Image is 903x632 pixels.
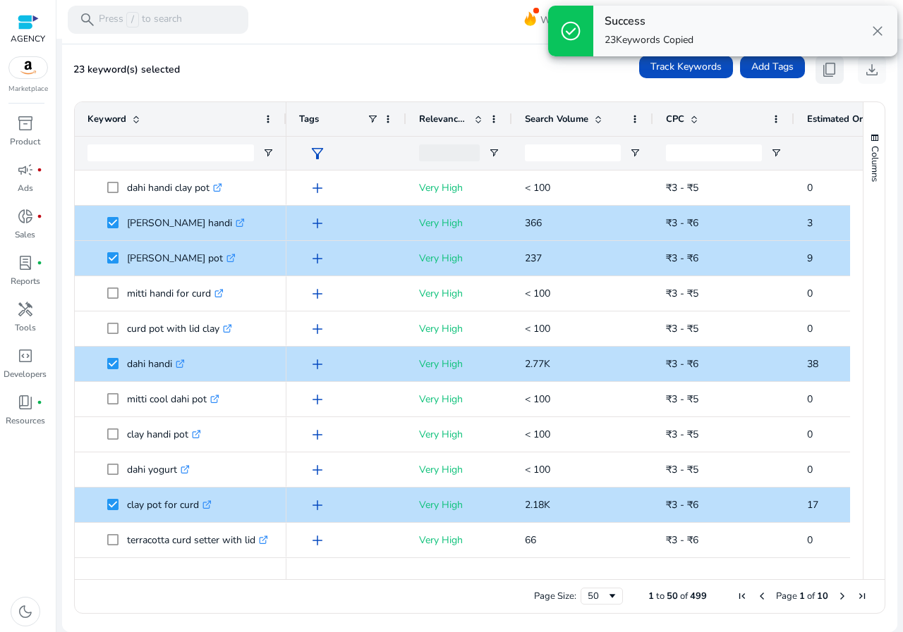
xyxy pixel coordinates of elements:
[737,590,748,602] div: First Page
[87,113,126,125] span: Keyword
[419,526,499,554] p: Very High
[419,279,499,308] p: Very High
[525,357,550,371] span: 2.77K
[309,356,326,373] span: add
[540,8,595,32] span: What's New
[17,394,34,411] span: book_4
[127,279,224,308] p: mitti handi for curd
[666,498,698,512] span: ₹3 - ₹6
[11,32,45,45] p: AGENCY
[605,33,616,47] span: 23
[837,590,848,602] div: Next Page
[8,84,48,94] p: Marketplace
[15,228,35,241] p: Sales
[648,590,654,602] span: 1
[666,533,698,547] span: ₹3 - ₹6
[37,399,42,405] span: fiber_manual_record
[309,426,326,443] span: add
[17,254,34,271] span: lab_profile
[807,533,813,547] span: 0
[299,113,319,125] span: Tags
[629,147,641,159] button: Open Filter Menu
[821,61,838,78] span: content_copy
[776,590,797,602] span: Page
[559,20,582,42] span: check_circle
[309,391,326,408] span: add
[99,12,182,27] p: Press to search
[605,15,693,28] h4: Success
[309,215,326,232] span: add
[419,314,499,343] p: Very High
[525,113,588,125] span: Search Volume
[807,357,818,371] span: 38
[863,61,880,78] span: download
[666,181,698,194] span: ₹3 - ₹5
[807,463,813,476] span: 0
[639,56,733,78] button: Track Keywords
[807,252,813,265] span: 9
[666,322,698,335] span: ₹3 - ₹5
[856,590,868,602] div: Last Page
[740,56,805,78] button: Add Tags
[37,213,42,219] span: fiber_manual_record
[666,428,698,441] span: ₹3 - ₹5
[419,209,499,237] p: Very High
[799,590,805,602] span: 1
[309,461,326,478] span: add
[525,181,550,194] span: < 100
[419,173,499,202] p: Very High
[419,490,499,519] p: Very High
[419,420,499,449] p: Very High
[588,590,607,602] div: 50
[666,252,698,265] span: ₹3 - ₹6
[127,244,236,273] p: [PERSON_NAME] pot
[87,144,254,161] input: Keyword Filter Input
[807,287,813,300] span: 0
[807,181,813,194] span: 0
[11,275,40,287] p: Reports
[525,322,550,335] span: < 100
[126,12,139,27] span: /
[868,146,881,182] span: Columns
[127,349,185,378] p: dahi handi
[756,590,768,602] div: Previous Page
[127,455,190,484] p: dahi yogurt
[666,463,698,476] span: ₹3 - ₹5
[262,147,274,159] button: Open Filter Menu
[127,561,190,590] p: yogurt curd
[656,590,665,602] span: to
[751,59,794,74] span: Add Tags
[605,33,693,47] p: Keywords Copied
[680,590,688,602] span: of
[666,113,684,125] span: CPC
[309,250,326,267] span: add
[525,498,550,512] span: 2.18K
[73,63,180,76] span: 23 keyword(s) selected
[127,420,201,449] p: clay handi pot
[17,347,34,364] span: code_blocks
[807,113,892,125] span: Estimated Orders/Month
[534,590,576,602] div: Page Size:
[770,147,782,159] button: Open Filter Menu
[650,59,722,74] span: Track Keywords
[37,167,42,173] span: fiber_manual_record
[419,349,499,378] p: Very High
[309,145,326,162] span: filter_alt
[807,322,813,335] span: 0
[525,252,542,265] span: 237
[127,209,245,237] p: [PERSON_NAME] handi
[666,144,762,161] input: CPC Filter Input
[17,161,34,178] span: campaign
[17,115,34,132] span: inventory_2
[309,532,326,549] span: add
[525,287,550,300] span: < 100
[858,56,886,84] button: download
[816,56,844,84] button: content_copy
[666,357,698,371] span: ₹3 - ₹6
[419,385,499,414] p: Very High
[15,321,36,334] p: Tools
[309,321,326,337] span: add
[807,590,815,602] span: of
[419,561,499,590] p: Very High
[667,590,678,602] span: 50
